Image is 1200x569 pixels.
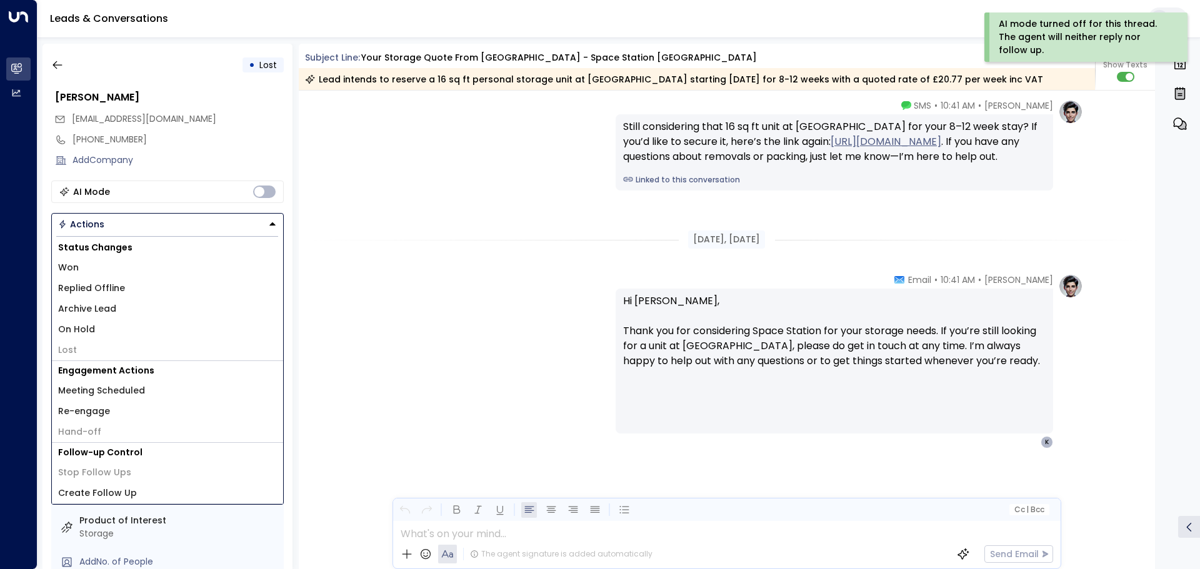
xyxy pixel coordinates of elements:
[51,213,284,235] button: Actions
[361,51,757,64] div: Your storage quote from [GEOGRAPHIC_DATA] - Space Station [GEOGRAPHIC_DATA]
[58,344,77,357] span: Lost
[914,99,931,112] span: SMS
[941,274,975,286] span: 10:41 AM
[52,238,283,257] h1: Status Changes
[1014,505,1044,514] span: Cc Bcc
[58,487,137,500] span: Create Follow Up
[58,261,79,274] span: Won
[52,361,283,380] h1: Engagement Actions
[72,133,284,146] div: [PHONE_NUMBER]
[72,154,284,167] div: AddCompany
[984,274,1053,286] span: [PERSON_NAME]
[58,282,125,295] span: Replied Offline
[999,17,1171,57] div: AI mode turned off for this thread. The agent will neither reply nor follow up.
[72,112,216,126] span: kellymasonlondon@gmail.com
[1058,99,1083,124] img: profile-logo.png
[831,134,941,149] a: [URL][DOMAIN_NAME]
[249,54,255,76] div: •
[623,294,1046,383] p: Hi [PERSON_NAME], Thank you for considering Space Station for your storage needs. If you’re still...
[934,99,937,112] span: •
[58,302,116,315] span: Archive Lead
[73,186,110,198] div: AI Mode
[52,443,283,462] h1: Follow-up Control
[978,99,981,112] span: •
[72,112,216,125] span: [EMAIL_ADDRESS][DOMAIN_NAME]
[50,11,168,26] a: Leads & Conversations
[79,527,279,540] div: Storage
[58,466,131,479] span: Stop Follow Ups
[470,548,652,560] div: The agent signature is added automatically
[688,230,765,249] div: [DATE], [DATE]
[934,274,937,286] span: •
[941,99,975,112] span: 10:41 AM
[51,213,284,235] div: Button group with a nested menu
[1058,274,1083,299] img: profile-logo.png
[397,502,412,518] button: Undo
[1009,504,1049,516] button: Cc|Bcc
[1026,505,1029,514] span: |
[984,99,1053,112] span: [PERSON_NAME]
[419,502,434,518] button: Redo
[1041,436,1053,448] div: K
[79,555,279,568] div: AddNo. of People
[58,384,145,397] span: Meeting Scheduled
[305,73,1043,86] div: Lead intends to reserve a 16 sq ft personal storage unit at [GEOGRAPHIC_DATA] starting [DATE] for...
[58,323,95,336] span: On Hold
[623,119,1046,164] div: Still considering that 16 sq ft unit at [GEOGRAPHIC_DATA] for your 8–12 week stay? If you’d like ...
[305,51,360,64] span: Subject Line:
[1103,59,1147,71] span: Show Texts
[978,274,981,286] span: •
[259,59,277,71] span: Lost
[58,425,101,438] span: Hand-off
[58,219,104,230] div: Actions
[79,514,279,527] label: Product of Interest
[623,174,1046,186] a: Linked to this conversation
[58,405,110,418] span: Re-engage
[908,274,931,286] span: Email
[55,90,284,105] div: [PERSON_NAME]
